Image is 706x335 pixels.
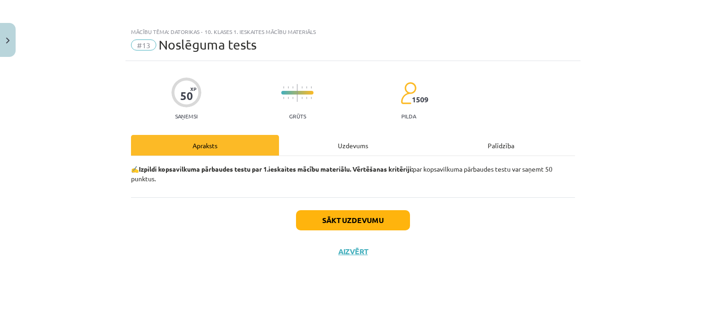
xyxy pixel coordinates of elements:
span: XP [190,86,196,91]
img: students-c634bb4e5e11cddfef0936a35e636f08e4e9abd3cc4e673bd6f9a4125e45ecb1.svg [400,82,416,105]
b: Izpildi kopsavilkuma pārbaudes testu par 1.ieskaites mācību materiālu. Vērtēšanas kritēriji: [139,165,413,173]
button: Aizvērt [336,247,370,256]
div: Uzdevums [279,135,427,156]
img: icon-short-line-57e1e144782c952c97e751825c79c345078a6d821885a25fce030b3d8c18986b.svg [306,86,307,89]
p: Grūts [289,113,306,119]
div: Mācību tēma: Datorikas - 10. klases 1. ieskaites mācību materiāls [131,28,575,35]
img: icon-short-line-57e1e144782c952c97e751825c79c345078a6d821885a25fce030b3d8c18986b.svg [292,97,293,99]
img: icon-close-lesson-0947bae3869378f0d4975bcd49f059093ad1ed9edebbc8119c70593378902aed.svg [6,38,10,44]
img: icon-short-line-57e1e144782c952c97e751825c79c345078a6d821885a25fce030b3d8c18986b.svg [302,97,302,99]
img: icon-long-line-d9ea69661e0d244f92f715978eff75569469978d946b2353a9bb055b3ed8787d.svg [297,84,298,102]
img: icon-short-line-57e1e144782c952c97e751825c79c345078a6d821885a25fce030b3d8c18986b.svg [302,86,302,89]
div: 50 [180,89,193,102]
div: Palīdzība [427,135,575,156]
img: icon-short-line-57e1e144782c952c97e751825c79c345078a6d821885a25fce030b3d8c18986b.svg [288,97,289,99]
img: icon-short-line-57e1e144782c952c97e751825c79c345078a6d821885a25fce030b3d8c18986b.svg [283,86,284,89]
img: icon-short-line-57e1e144782c952c97e751825c79c345078a6d821885a25fce030b3d8c18986b.svg [283,97,284,99]
p: Saņemsi [171,113,201,119]
img: icon-short-line-57e1e144782c952c97e751825c79c345078a6d821885a25fce030b3d8c18986b.svg [311,97,312,99]
p: pilda [401,113,416,119]
img: icon-short-line-57e1e144782c952c97e751825c79c345078a6d821885a25fce030b3d8c18986b.svg [311,86,312,89]
p: ✍️ par kopsavilkuma pārbaudes testu var saņemt 50 punktus. [131,164,575,184]
span: 1509 [412,95,428,104]
button: Sākt uzdevumu [296,210,410,230]
img: icon-short-line-57e1e144782c952c97e751825c79c345078a6d821885a25fce030b3d8c18986b.svg [292,86,293,89]
img: icon-short-line-57e1e144782c952c97e751825c79c345078a6d821885a25fce030b3d8c18986b.svg [288,86,289,89]
div: Apraksts [131,135,279,156]
span: #13 [131,39,156,50]
img: icon-short-line-57e1e144782c952c97e751825c79c345078a6d821885a25fce030b3d8c18986b.svg [306,97,307,99]
span: Noslēguma tests [159,37,256,52]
